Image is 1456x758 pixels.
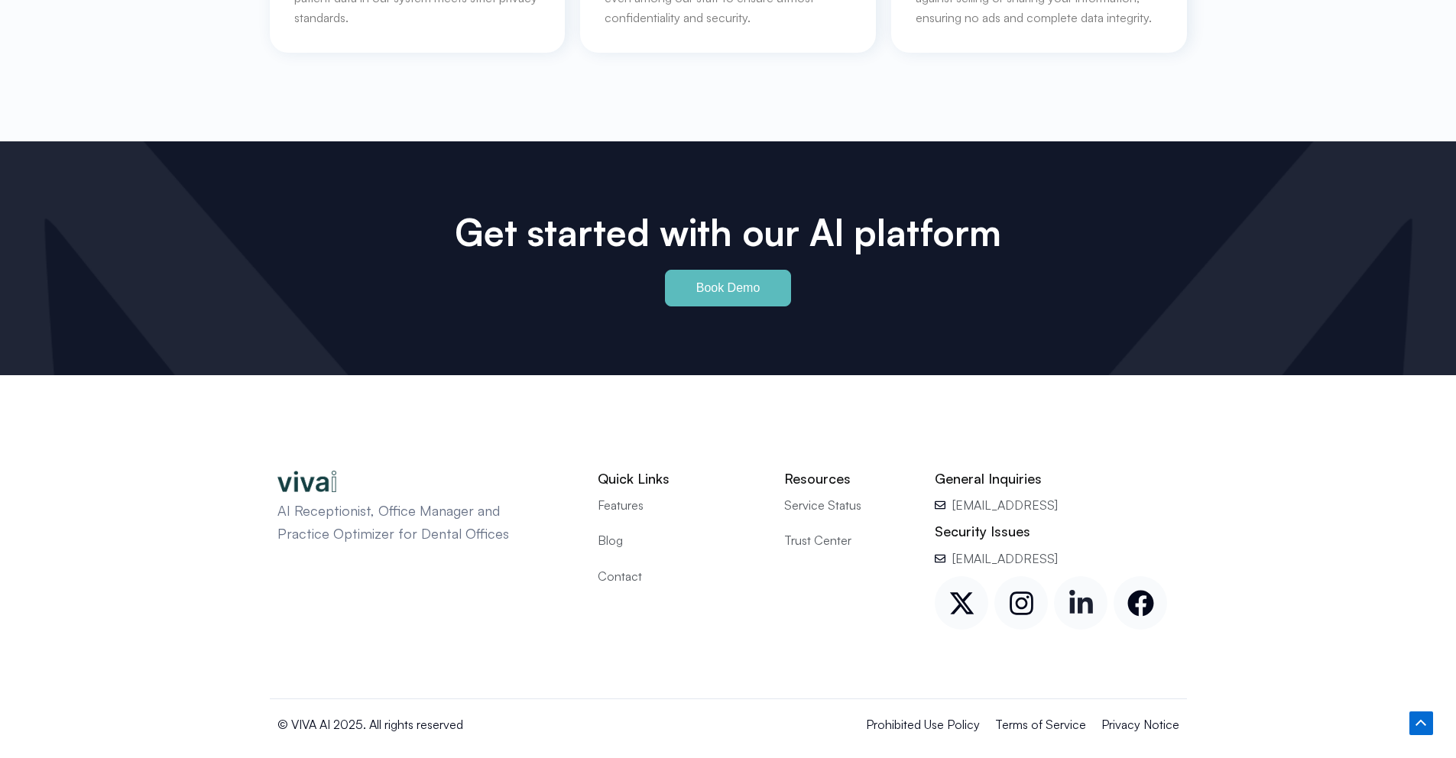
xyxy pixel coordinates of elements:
a: Terms of Service [995,714,1086,734]
span: Blog [598,530,623,550]
a: Prohibited Use Policy [866,714,980,734]
h2: Security Issues [935,523,1179,540]
a: Privacy Notice [1101,714,1179,734]
h2: Quick Links [598,470,761,488]
a: Service Status [784,495,912,515]
span: Book Demo [696,282,760,294]
a: Blog [598,530,761,550]
span: [EMAIL_ADDRESS] [949,549,1058,568]
h2: Resources [784,470,912,488]
span: Contact [598,566,642,586]
a: Contact [598,566,761,586]
a: Trust Center [784,530,912,550]
p: AI Receptionist, Office Manager and Practice Optimizer for Dental Offices [277,500,545,545]
a: Features [598,495,761,515]
span: Service Status [784,495,861,515]
a: Book Demo [665,270,792,306]
h2: General Inquiries [935,470,1179,488]
span: [EMAIL_ADDRESS] [949,495,1058,515]
p: © VIVA AI 2025. All rights reserved [277,714,673,734]
span: Trust Center [784,530,851,550]
h2: Get started with our Al platform [415,210,1042,254]
a: [EMAIL_ADDRESS] [935,549,1179,568]
a: [EMAIL_ADDRESS] [935,495,1179,515]
span: Features [598,495,644,515]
